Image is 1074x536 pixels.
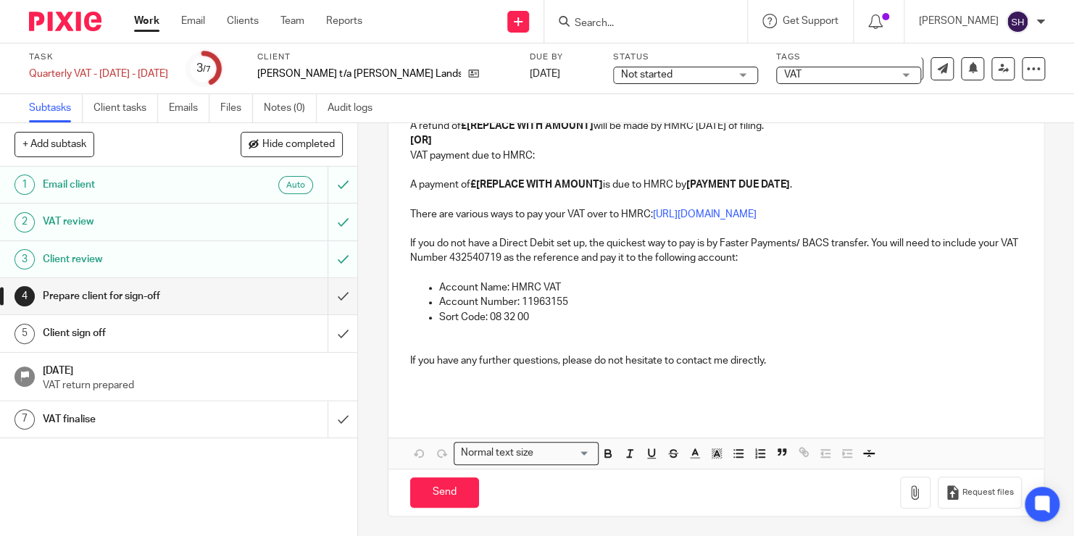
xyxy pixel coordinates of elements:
[461,121,594,131] strong: £[REPLACE WITH AMOUNT]
[196,60,211,77] div: 3
[613,51,758,63] label: Status
[43,360,343,378] h1: [DATE]
[43,285,223,307] h1: Prepare client for sign-off
[410,148,1022,163] p: VAT payment due to HMRC:
[470,180,603,190] strong: £[REPLACE WITH AMOUNT]
[280,14,304,28] a: Team
[14,249,35,269] div: 3
[278,176,313,194] div: Auto
[257,51,512,63] label: Client
[227,14,259,28] a: Clients
[43,378,343,393] p: VAT return prepared
[29,67,168,81] div: Quarterly VAT - May - July, 2025
[14,212,35,233] div: 2
[784,70,802,80] span: VAT
[962,487,1014,498] span: Request files
[93,94,158,122] a: Client tasks
[410,135,432,146] strong: [OR]
[439,295,1022,309] p: Account Number: 11963155
[262,139,335,151] span: Hide completed
[134,14,159,28] a: Work
[686,180,790,190] strong: [PAYMENT DUE DATE]
[776,51,921,63] label: Tags
[457,445,536,461] span: Normal text size
[29,94,83,122] a: Subtasks
[14,324,35,344] div: 5
[43,409,223,430] h1: VAT finalise
[29,67,168,81] div: Quarterly VAT - [DATE] - [DATE]
[328,94,383,122] a: Audit logs
[43,174,223,196] h1: Email client
[621,70,673,80] span: Not started
[919,14,999,28] p: [PERSON_NAME]
[14,132,94,156] button: + Add subtask
[1006,10,1029,33] img: svg%3E
[181,14,205,28] a: Email
[203,65,211,73] small: /7
[783,16,838,26] span: Get Support
[573,17,704,30] input: Search
[43,322,223,344] h1: Client sign off
[264,94,317,122] a: Notes (0)
[43,248,223,270] h1: Client review
[653,209,757,219] a: [URL][DOMAIN_NAME]
[454,442,599,464] div: Search for option
[241,132,343,156] button: Hide completed
[29,12,101,31] img: Pixie
[169,94,209,122] a: Emails
[410,177,1022,192] p: A payment of is due to HMRC by .
[410,477,479,508] input: Send
[530,51,595,63] label: Due by
[14,175,35,195] div: 1
[439,280,1022,295] p: Account Name: HMRC VAT
[14,286,35,306] div: 4
[538,445,590,461] input: Search for option
[439,310,1022,324] p: Sort Code: 08 32 00
[43,211,223,233] h1: VAT review
[410,207,1022,222] p: There are various ways to pay your VAT over to HMRC:
[29,51,168,63] label: Task
[410,236,1022,266] p: If you do not have a Direct Debit set up, the quickest way to pay is by Faster Payments/ BACS tra...
[220,94,253,122] a: Files
[938,477,1022,509] button: Request files
[326,14,362,28] a: Reports
[530,69,560,79] span: [DATE]
[14,409,35,430] div: 7
[257,67,461,81] p: [PERSON_NAME] t/a [PERSON_NAME] Landscaping
[410,353,1022,368] p: If you have any further questions, please do not hesitate to contact me directly.
[410,119,1022,133] p: A refund of will be made by HMRC [DATE] of filing.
